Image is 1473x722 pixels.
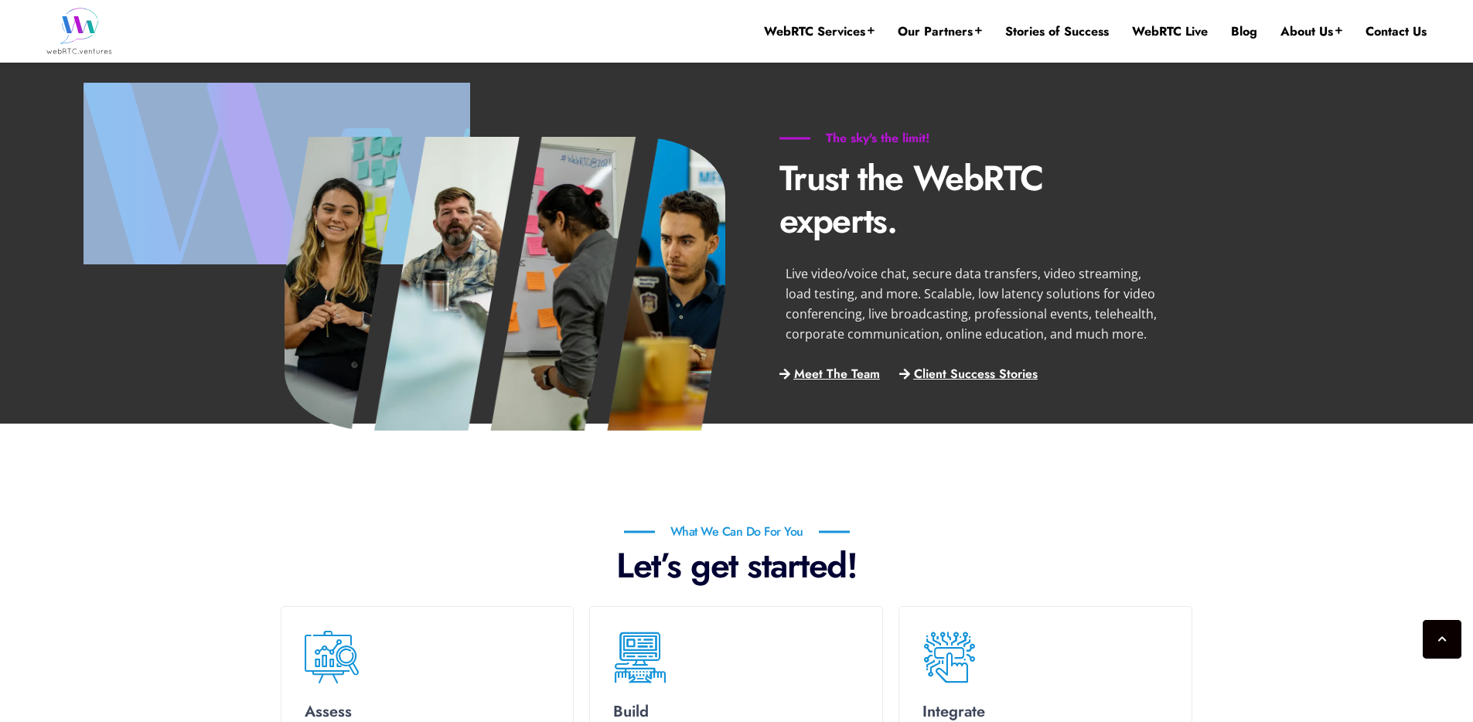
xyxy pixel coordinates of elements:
a: Stories of Success [1005,23,1109,40]
a: Contact Us [1366,23,1427,40]
a: Client Success Stories [899,368,1038,381]
h4: Build [613,702,859,722]
h4: Integrate [922,702,1168,722]
a: Blog [1231,23,1257,40]
a: WebRTC Live [1132,23,1208,40]
a: Meet The Team [779,368,880,381]
h4: Assess [305,702,551,722]
span: Meet The Team [794,368,880,381]
a: WebRTC Services [764,23,875,40]
h6: What We Can Do For You [624,526,850,538]
p: Let’s get started! [285,544,1189,587]
span: Client Success Stories [914,368,1038,381]
p: Live video/voice chat, secure data transfers, video streaming, load testing, and more. Scalable, ... [786,264,1160,344]
h6: The sky's the limit! [779,131,977,146]
img: WebRTC.ventures [46,8,112,54]
a: About Us [1280,23,1342,40]
p: Trust the WebRTC experts. [779,157,1166,242]
a: Our Partners [898,23,982,40]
